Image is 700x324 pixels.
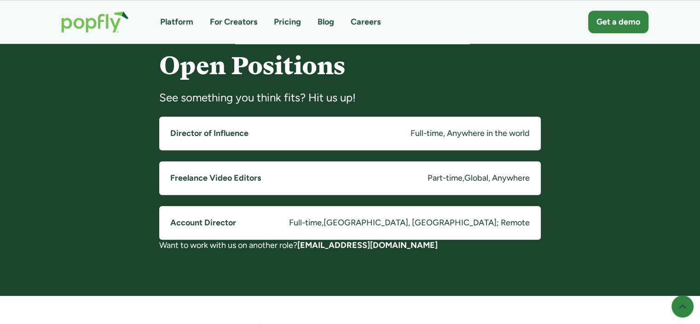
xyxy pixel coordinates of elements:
[159,117,541,150] a: Director of InfluenceFull-time, Anywhere in the world
[170,172,261,184] h5: Freelance Video Editors
[52,2,138,42] a: home
[596,16,640,28] div: Get a demo
[428,172,463,184] div: Part-time
[170,217,236,229] h5: Account Director
[159,206,541,240] a: Account DirectorFull-time,[GEOGRAPHIC_DATA], [GEOGRAPHIC_DATA]; Remote
[274,16,301,28] a: Pricing
[159,90,541,105] div: See something you think fits? Hit us up!
[159,240,541,251] div: Want to work with us on another role?
[289,217,322,229] div: Full-time
[411,128,530,139] div: Full-time, Anywhere in the world
[159,52,541,79] h4: Open Positions
[464,172,530,184] div: Global, Anywhere
[160,16,193,28] a: Platform
[463,172,464,184] div: ,
[588,11,648,33] a: Get a demo
[318,16,334,28] a: Blog
[159,161,541,195] a: Freelance Video EditorsPart-time,Global, Anywhere
[322,217,324,229] div: ,
[324,217,530,229] div: [GEOGRAPHIC_DATA], [GEOGRAPHIC_DATA]; Remote
[351,16,381,28] a: Careers
[210,16,257,28] a: For Creators
[170,128,249,139] h5: Director of Influence
[297,240,438,250] a: [EMAIL_ADDRESS][DOMAIN_NAME]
